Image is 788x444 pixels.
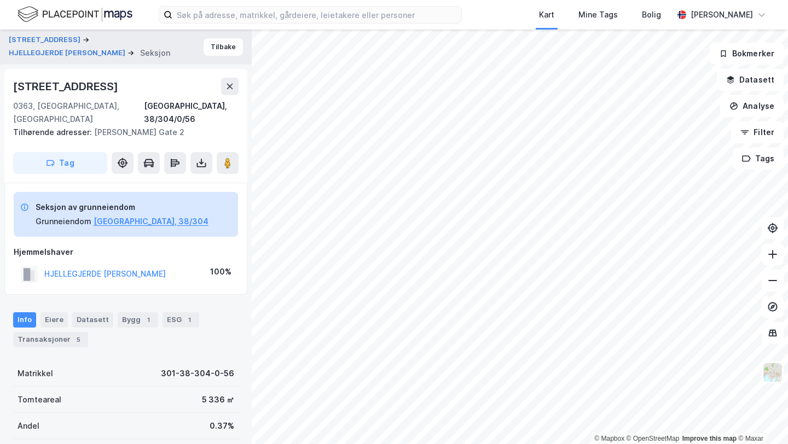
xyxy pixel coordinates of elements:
input: Søk på adresse, matrikkel, gårdeiere, leietakere eller personer [172,7,461,23]
button: Tag [13,152,107,174]
img: Z [762,362,783,383]
div: Kart [539,8,554,21]
button: Datasett [717,69,784,91]
iframe: Chat Widget [733,392,788,444]
div: Datasett [72,312,113,328]
div: [STREET_ADDRESS] [13,78,120,95]
button: HJELLEGJERDE [PERSON_NAME] [9,48,128,59]
div: Mine Tags [578,8,618,21]
button: [STREET_ADDRESS] [9,34,83,45]
div: Andel [18,419,39,433]
button: Tags [733,148,784,170]
div: 0.37% [210,419,234,433]
div: Matrikkel [18,367,53,380]
a: OpenStreetMap [627,435,680,442]
div: 0363, [GEOGRAPHIC_DATA], [GEOGRAPHIC_DATA] [13,100,144,126]
div: 1 [184,314,195,325]
button: Analyse [720,95,784,117]
div: Grunneiendom [36,215,91,228]
div: Info [13,312,36,328]
button: [GEOGRAPHIC_DATA], 38/304 [94,215,208,228]
div: Hjemmelshaver [14,246,238,259]
span: Tilhørende adresser: [13,127,94,137]
a: Mapbox [594,435,624,442]
div: [PERSON_NAME] [691,8,753,21]
div: Transaksjoner [13,332,88,347]
div: 100% [210,265,231,278]
div: [GEOGRAPHIC_DATA], 38/304/0/56 [144,100,239,126]
a: Improve this map [682,435,737,442]
div: Kontrollprogram for chat [733,392,788,444]
div: 1 [143,314,154,325]
div: Seksjon av grunneiendom [36,201,208,214]
button: Tilbake [204,38,243,56]
div: Seksjon [140,46,170,60]
div: Bolig [642,8,661,21]
div: Eiere [40,312,68,328]
img: logo.f888ab2527a4732fd821a326f86c7f29.svg [18,5,132,24]
div: Tomteareal [18,393,61,406]
div: 5 336 ㎡ [202,393,234,406]
div: ESG [163,312,199,328]
div: [PERSON_NAME] Gate 2 [13,126,230,139]
button: Bokmerker [710,43,784,65]
div: 5 [73,334,84,345]
div: 301-38-304-0-56 [161,367,234,380]
button: Filter [731,121,784,143]
div: Bygg [118,312,158,328]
